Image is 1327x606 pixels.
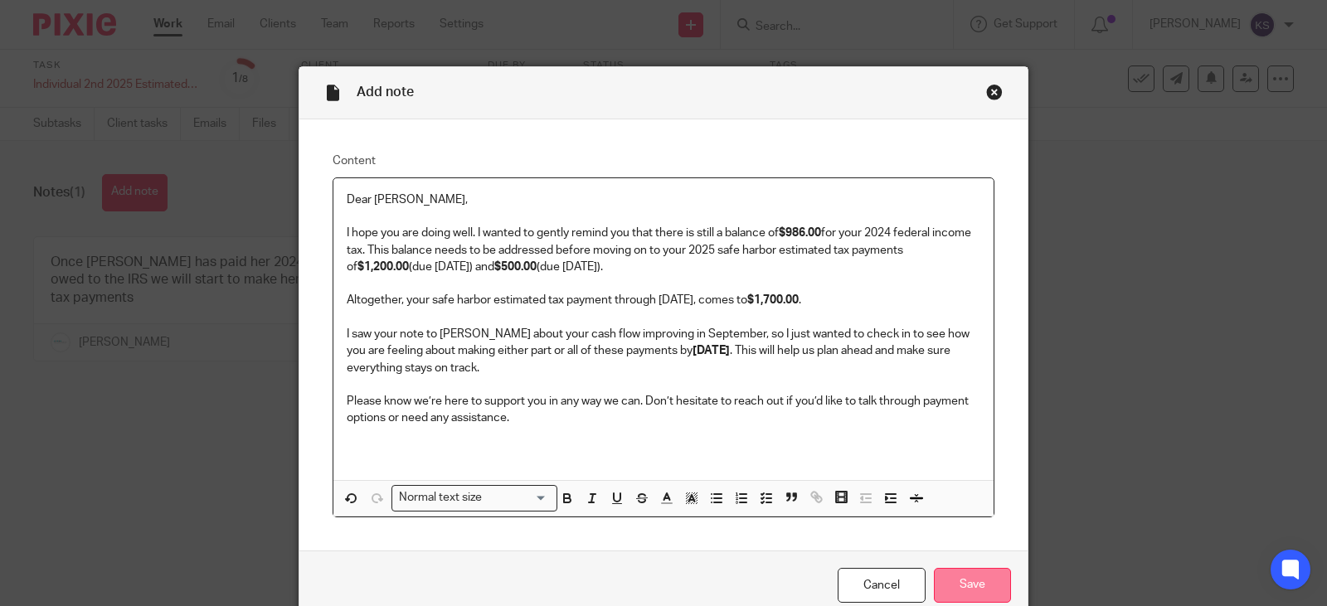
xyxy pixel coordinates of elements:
a: Cancel [838,568,926,604]
strong: $1,700.00 [747,294,799,306]
div: Search for option [391,485,557,511]
p: I hope you are doing well. I wanted to gently remind you that there is still a balance of for you... [347,225,980,275]
input: Save [934,568,1011,604]
strong: $986.00 [779,227,821,239]
p: Dear [PERSON_NAME], [347,191,980,208]
p: Altogether, your safe harbor estimated tax payment through [DATE], comes to . [347,292,980,308]
span: Add note [357,85,414,99]
span: Normal text size [396,489,486,507]
strong: $1,200.00 [357,261,409,273]
strong: $500.00 [494,261,537,273]
p: Please know we’re here to support you in any way we can. Don’t hesitate to reach out if you’d lik... [347,393,980,427]
p: I saw your note to [PERSON_NAME] about your cash flow improving in September, so I just wanted to... [347,326,980,376]
label: Content [333,153,994,169]
div: Close this dialog window [986,84,1003,100]
input: Search for option [488,489,547,507]
strong: [DATE] [693,345,730,356]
